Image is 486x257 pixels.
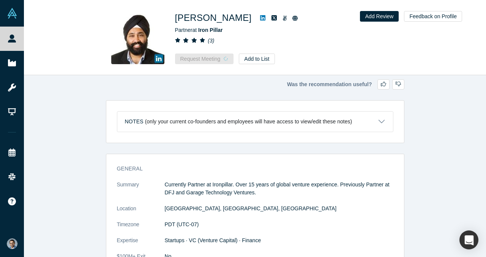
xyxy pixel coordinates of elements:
img: Mohanjit Jolly's Profile Image [111,11,164,64]
dt: Summary [117,181,165,205]
dt: Timezone [117,221,165,237]
button: Request Meeting [175,54,234,64]
p: (only your current co-founders and employees will have access to view/edit these notes) [145,118,352,125]
button: Add Review [360,11,399,22]
a: Iron Pillar [198,27,223,33]
button: Feedback on Profile [404,11,462,22]
div: Was the recommendation useful? [106,79,404,90]
dd: PDT (UTC-07) [165,221,393,229]
img: VP Singh's Account [7,238,17,249]
h3: General [117,165,383,173]
dt: Location [117,205,165,221]
button: Add to List [239,54,275,64]
img: Alchemist Vault Logo [7,8,17,19]
span: Startups · VC (Venture Capital) · Finance [165,237,261,243]
dt: Expertise [117,237,165,252]
p: Currently Partner at Ironpillar. Over 15 years of global venture experience. Previously Partner a... [165,181,393,197]
h1: [PERSON_NAME] [175,11,252,25]
i: ( 3 ) [208,38,214,44]
button: Notes (only your current co-founders and employees will have access to view/edit these notes) [117,112,393,132]
span: Partner at [175,27,223,33]
dd: [GEOGRAPHIC_DATA], [GEOGRAPHIC_DATA], [GEOGRAPHIC_DATA] [165,205,393,213]
h3: Notes [125,118,144,126]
